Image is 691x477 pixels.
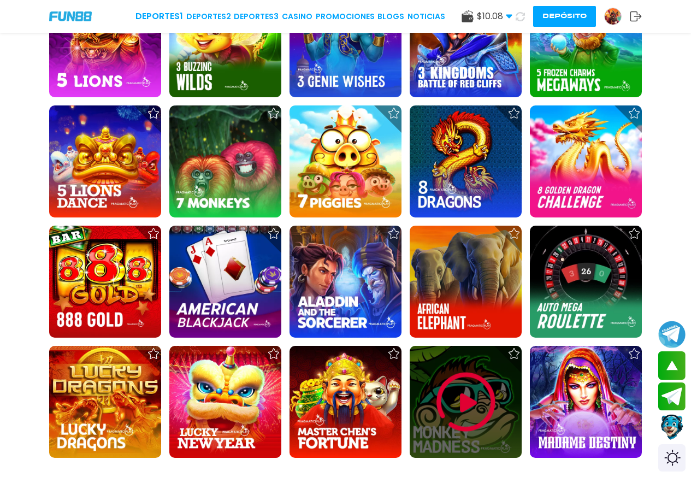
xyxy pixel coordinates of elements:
button: Join telegram [658,382,686,411]
img: 5 Lions Dance [49,105,161,217]
a: Avatar [604,8,630,25]
img: Play Game [433,369,499,435]
img: Company Logo [49,11,92,21]
img: African Elephant [410,226,522,338]
button: scroll up [658,351,686,380]
img: 8 Dragons [410,105,522,217]
button: Join telegram channel [658,320,686,349]
button: Depósito [533,6,596,27]
a: Deportes1 [135,10,183,23]
a: CASINO [282,11,312,22]
a: BLOGS [377,11,404,22]
img: 8 Golden Dragon Challenge™ [530,105,642,217]
img: Madame Destiny [530,346,642,458]
img: Master Chen's Fortune [290,346,401,458]
img: Aladdin and the Sorcerer [290,226,401,338]
img: Auto Mega Roulette [530,226,642,338]
img: Lucky New Year [169,346,281,458]
a: NOTICIAS [407,11,445,22]
img: Lucky Dragons [49,346,161,458]
img: 7 Monkeys [169,105,281,217]
div: Switch theme [658,444,686,472]
a: Deportes3 [234,11,279,22]
a: Deportes2 [186,11,231,22]
img: American Blackjack [169,226,281,338]
button: Contact customer service [658,413,686,441]
img: 888 Gold [49,226,161,338]
img: 7 Piggies [290,105,401,217]
img: Avatar [605,8,621,25]
a: Promociones [316,11,375,22]
span: $ 10.08 [477,10,512,23]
